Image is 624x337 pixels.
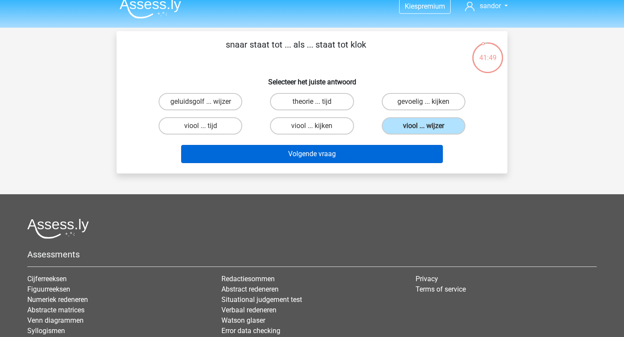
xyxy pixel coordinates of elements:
a: Kiespremium [400,0,450,12]
span: sandor [480,2,501,10]
a: Venn diagrammen [27,316,84,324]
a: Numeriek redeneren [27,295,88,304]
a: Verbaal redeneren [221,306,276,314]
label: gevoelig ... kijken [382,93,465,110]
label: viool ... kijken [270,117,354,135]
img: Assessly logo [27,218,89,239]
p: snaar staat tot ... als ... staat tot klok [130,38,461,64]
span: Kies [405,2,418,10]
button: Volgende vraag [181,145,443,163]
a: Redactiesommen [221,275,275,283]
a: Figuurreeksen [27,285,70,293]
a: Privacy [416,275,438,283]
a: Situational judgement test [221,295,302,304]
a: Terms of service [416,285,466,293]
h6: Selecteer het juiste antwoord [130,71,494,86]
label: geluidsgolf ... wijzer [159,93,242,110]
label: theorie ... tijd [270,93,354,110]
a: Abstract redeneren [221,285,279,293]
a: Error data checking [221,327,280,335]
span: premium [418,2,445,10]
h5: Assessments [27,249,597,260]
a: Syllogismen [27,327,65,335]
a: sandor [461,1,511,11]
label: viool ... wijzer [382,117,465,135]
div: 41:49 [471,42,504,63]
a: Watson glaser [221,316,265,324]
label: viool ... tijd [159,117,242,135]
a: Abstracte matrices [27,306,84,314]
a: Cijferreeksen [27,275,67,283]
